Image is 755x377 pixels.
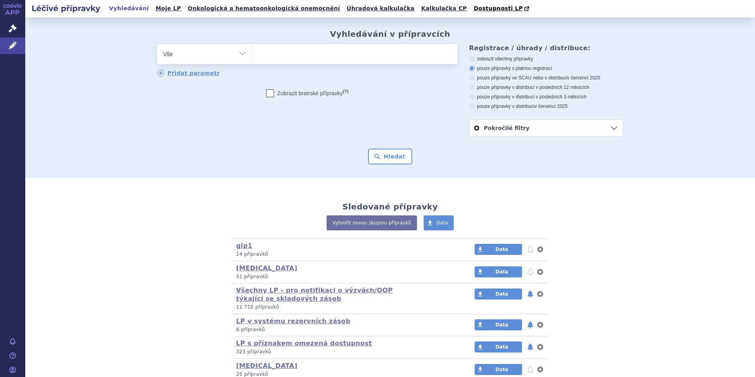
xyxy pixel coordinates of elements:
[236,251,268,257] span: 14 přípravků
[236,304,279,310] span: 11 710 přípravků
[469,75,623,81] label: pouze přípravky ve SCAU nebo v distribuci
[236,242,252,249] a: glp1
[471,3,533,14] a: Dostupnosti LP
[236,287,393,302] a: Všechny LP - pro notifikaci o výzvách/OOP týkající se skladových zásob
[496,322,508,328] span: Data
[496,247,508,252] span: Data
[236,317,350,325] a: LP v systému rezervních zásob
[496,367,508,372] span: Data
[157,70,220,77] a: Přidat parametr
[330,29,451,39] h2: Vyhledávání v přípravcích
[236,327,265,332] span: 8 přípravků
[469,56,623,62] label: zobrazit všechny přípravky
[236,371,268,377] span: 25 přípravků
[475,288,522,300] a: Data
[424,215,454,230] a: Data
[436,220,448,226] span: Data
[368,149,413,164] button: Hledat
[526,267,534,277] button: notifikace
[536,245,544,254] button: nastavení
[475,341,522,352] a: Data
[536,342,544,352] button: nastavení
[526,245,534,254] button: notifikace
[534,104,567,109] span: v červenci 2025
[153,3,183,14] a: Moje LP
[536,365,544,374] button: nastavení
[475,244,522,255] a: Data
[107,3,151,14] a: Vyhledávání
[526,342,534,352] button: notifikace
[469,65,623,72] label: pouze přípravky s platnou registrací
[526,289,534,299] button: notifikace
[475,266,522,277] a: Data
[469,44,623,52] h3: Registrace / úhrady / distribuce:
[567,75,600,81] span: v červenci 2025
[469,84,623,90] label: pouze přípravky v distribuci v posledních 12 měsících
[475,319,522,330] a: Data
[470,120,623,136] a: Pokročilé filtry
[496,269,508,275] span: Data
[536,320,544,330] button: nastavení
[344,3,417,14] a: Úhradová kalkulačka
[236,362,297,369] a: [MEDICAL_DATA]
[236,349,271,354] span: 323 přípravků
[266,89,349,97] label: Zobrazit bratrské přípravky
[185,3,342,14] a: Onkologická a hematoonkologická onemocnění
[419,3,470,14] a: Kalkulačka CP
[526,365,534,374] button: notifikace
[236,339,372,347] a: LP s příznakem omezená dostupnost
[473,5,523,11] span: Dostupnosti LP
[343,89,348,94] abbr: (?)
[496,291,508,297] span: Data
[25,3,107,14] h2: Léčivé přípravky
[475,364,522,375] a: Data
[342,202,438,211] h2: Sledované přípravky
[236,274,268,279] span: 51 přípravků
[327,215,417,230] a: Vytvořit novou skupinu přípravků
[526,320,534,330] button: notifikace
[496,344,508,350] span: Data
[536,267,544,277] button: nastavení
[469,94,623,100] label: pouze přípravky v distribuci v posledních 3 měsících
[236,264,297,272] a: [MEDICAL_DATA]
[469,103,623,109] label: pouze přípravky v distribuci
[536,289,544,299] button: nastavení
